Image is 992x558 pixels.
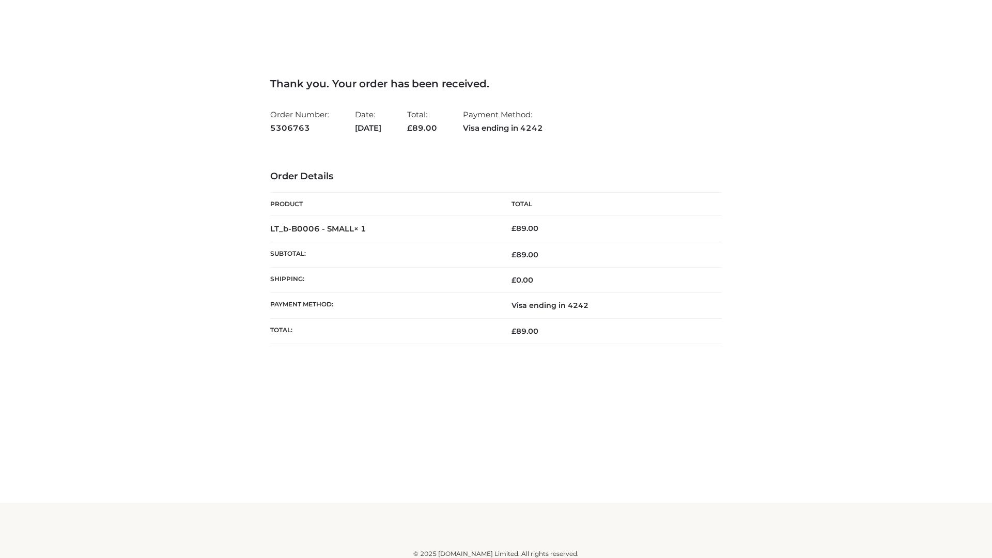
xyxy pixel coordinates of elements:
span: £ [512,250,516,259]
th: Product [270,193,496,216]
li: Total: [407,105,437,137]
th: Subtotal: [270,242,496,267]
th: Payment method: [270,293,496,318]
li: Payment Method: [463,105,543,137]
strong: Visa ending in 4242 [463,121,543,135]
h3: Thank you. Your order has been received. [270,78,722,90]
span: £ [512,224,516,233]
span: 89.00 [512,327,538,336]
strong: [DATE] [355,121,381,135]
span: 89.00 [407,123,437,133]
bdi: 0.00 [512,275,533,285]
strong: LT_b-B0006 - SMALL [270,224,366,234]
h3: Order Details [270,171,722,182]
span: £ [512,327,516,336]
li: Order Number: [270,105,329,137]
span: £ [512,275,516,285]
li: Date: [355,105,381,137]
th: Total [496,193,722,216]
bdi: 89.00 [512,224,538,233]
span: 89.00 [512,250,538,259]
th: Total: [270,318,496,344]
td: Visa ending in 4242 [496,293,722,318]
strong: × 1 [354,224,366,234]
span: £ [407,123,412,133]
th: Shipping: [270,268,496,293]
strong: 5306763 [270,121,329,135]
